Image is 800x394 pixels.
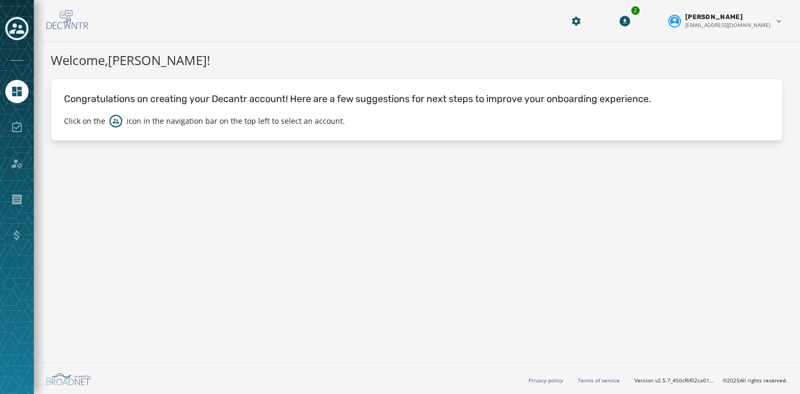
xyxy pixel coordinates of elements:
[630,5,641,16] div: 2
[578,377,620,384] a: Terms of service
[64,116,105,126] p: Click on the
[5,80,29,103] a: Navigate to Home
[567,12,586,31] button: Manage global settings
[634,377,714,384] span: Version
[126,116,345,126] p: icon in the navigation bar on the top left to select an account.
[723,377,787,384] span: © 2025 All rights reserved.
[5,17,29,40] button: Toggle account select drawer
[685,21,770,29] span: [EMAIL_ADDRESS][DOMAIN_NAME]
[64,91,770,106] p: Congratulations on creating your Decantr account! Here are a few suggestions for next steps to im...
[664,8,787,33] button: User settings
[529,377,563,384] a: Privacy policy
[685,13,743,21] span: [PERSON_NAME]
[655,377,714,384] span: v2.5.7_450cf6f02ca01d91e0dd0016ee612a244a52abf3
[615,12,634,31] button: Download Menu
[51,51,783,70] h1: Welcome, [PERSON_NAME] !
